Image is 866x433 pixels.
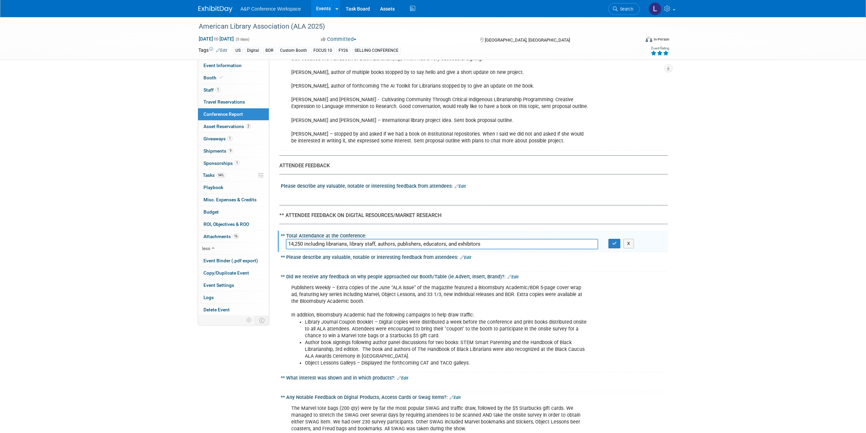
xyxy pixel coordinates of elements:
[198,292,269,304] a: Logs
[228,148,233,153] span: 9
[243,316,255,325] td: Personalize Event Tab Strip
[450,395,461,400] a: Edit
[203,148,233,154] span: Shipments
[216,48,227,53] a: Edit
[287,281,593,370] div: Publishers Weekly – Extra copies of the June “ALA issue” of the magazine featured a Bloomsbury Ac...
[198,72,269,84] a: Booth
[623,239,634,248] button: X
[198,157,269,169] a: Sponsorships1
[263,47,276,54] div: BDR
[213,36,219,42] span: to
[279,212,663,219] div: ** ATTENDEE FEEDBACK ON DIGITAL RESOURCES/MARKET RESEARCH
[198,267,269,279] a: Copy/Duplicate Event
[203,172,226,178] span: Tasks
[608,3,640,15] a: Search
[198,47,227,55] td: Tags
[203,136,232,141] span: Giveaways
[203,295,214,300] span: Logs
[485,37,570,43] span: [GEOGRAPHIC_DATA], [GEOGRAPHIC_DATA]
[198,108,269,120] a: Conference Report
[646,36,652,42] img: Format-Inperson.png
[198,243,269,254] a: less
[203,282,234,288] span: Event Settings
[618,6,633,12] span: Search
[235,37,249,42] span: (5 days)
[281,231,668,239] div: ** Total Attendance at the Conference:
[203,234,239,239] span: Attachments
[245,47,261,54] div: Digital
[227,136,232,141] span: 1
[649,2,661,15] img: Lynsay Williams
[198,182,269,194] a: Playbook
[203,270,249,276] span: Copy/Duplicate Event
[278,47,309,54] div: Custom Booth
[198,255,269,267] a: Event Binder (.pdf export)
[198,304,269,316] a: Delete Event
[198,133,269,145] a: Giveaways1
[216,173,226,178] span: 94%
[198,218,269,230] a: ROI, Objectives & ROO
[203,209,219,215] span: Budget
[198,279,269,291] a: Event Settings
[234,160,240,166] span: 1
[281,252,668,261] div: ** Please describe any valuable, notable or interesting feedback from attendees:
[337,47,350,54] div: FY26
[203,63,242,68] span: Event Information
[460,255,471,260] a: Edit
[215,87,220,92] span: 1
[198,169,269,181] a: Tasks94%
[203,99,245,105] span: Travel Reservations
[507,275,519,279] a: Edit
[198,60,269,72] a: Event Information
[455,184,466,189] a: Edit
[255,316,269,325] td: Toggle Event Tabs
[202,246,210,251] span: less
[203,160,240,166] span: Sponsorships
[232,234,239,239] span: 16
[281,272,668,280] div: ** Did we receive any feedback on why people approached our Booth/Table (ie.Advert, Insert, Brand)?:
[198,231,269,243] a: Attachments16
[318,36,359,43] button: Committed
[203,75,224,80] span: Booth
[198,194,269,206] a: Misc. Expenses & Credits
[198,6,232,13] img: ExhibitDay
[305,339,589,360] li: Author book signings following author panel discussions for two books: STEM Smart Parenting and t...
[600,35,670,46] div: Event Format
[198,121,269,133] a: Asset Reservations2
[198,36,234,42] span: [DATE] [DATE]
[281,181,668,190] div: Please describe any valuable, notable or interesting feedback from attendees:
[279,162,663,169] div: ATTENDEE FEEDBACK
[203,124,251,129] span: Asset Reservations
[281,392,668,401] div: ** Any Notable Feedback on Digital Products, Access Cards or Swag Items?:
[651,47,669,50] div: Event Rating
[198,96,269,108] a: Travel Reservations
[198,206,269,218] a: Budget
[653,37,669,42] div: In-Person
[397,376,408,381] a: Edit
[203,111,243,117] span: Conference Report
[198,145,269,157] a: Shipments9
[203,197,257,202] span: Misc. Expenses & Credits
[233,47,243,54] div: US
[219,76,223,79] i: Booth reservation complete
[281,373,668,382] div: ** What interest was shown and in which products?:
[246,124,251,129] span: 2
[203,87,220,93] span: Staff
[353,47,401,54] div: SELLING CONFERENCE
[305,319,589,339] li: Library Journal Coupon Booklet – Digital copies were distributed a week before the conference and...
[311,47,334,54] div: FOCUS 10
[203,221,249,227] span: ROI, Objectives & ROO
[203,307,230,312] span: Delete Event
[241,6,301,12] span: A&P Conference Workspace
[198,84,269,96] a: Staff1
[196,20,630,33] div: American Library Association (ALA 2025)
[305,360,589,367] li: Object Lessons Galleys – Displayed the forthcoming CAT and TACO galleys.
[203,258,258,263] span: Event Binder (.pdf export)
[203,185,223,190] span: Playbook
